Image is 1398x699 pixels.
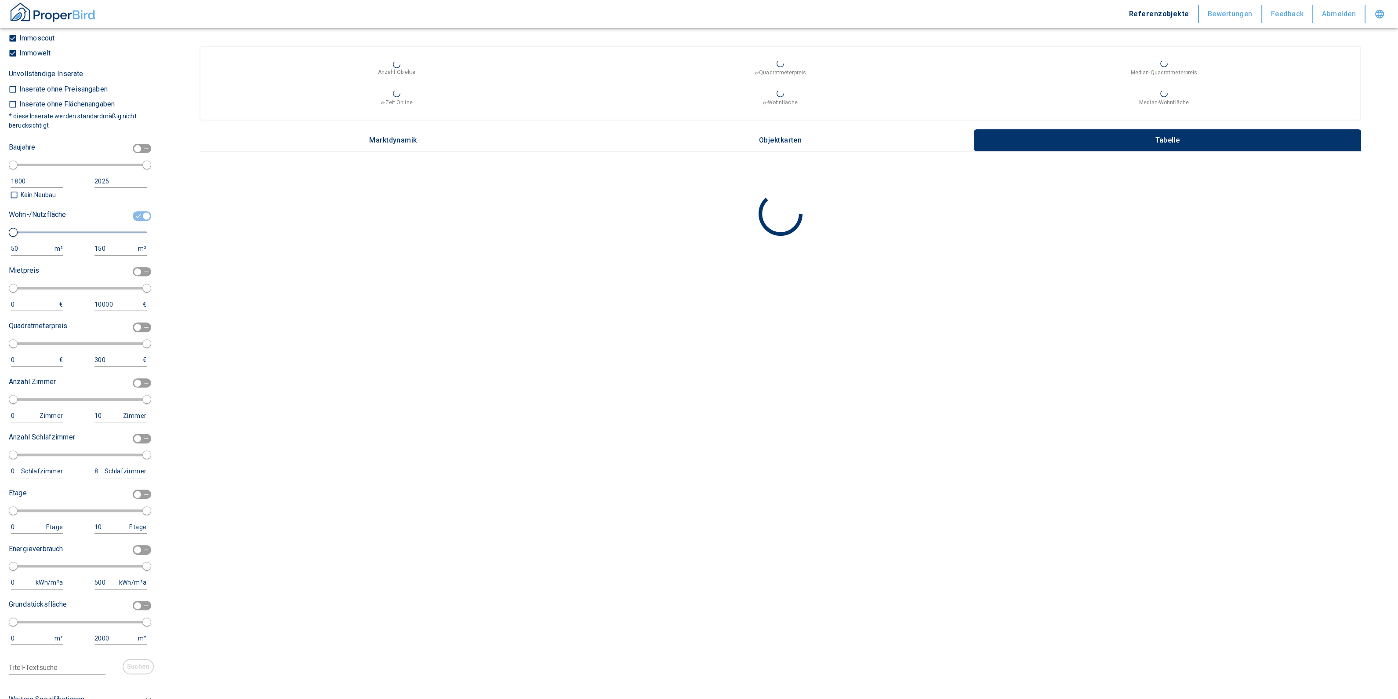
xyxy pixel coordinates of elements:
[369,136,417,144] p: Marktdynamik
[9,1,97,23] img: ProperBird Logo and Home Button
[9,1,97,27] button: ProperBird Logo and Home Button
[9,112,149,130] p: * diese Inserate werden standardmäßig nicht berücksichtigt
[9,321,68,331] p: Quadratmeterpreis
[1146,136,1190,144] p: Tabelle
[1199,5,1262,23] button: Bewertungen
[11,243,46,254] div: 50
[9,69,83,79] p: Unvollständige Inserate
[18,190,56,200] p: Kein Neubau
[9,265,39,276] p: Mietpreis
[17,86,108,93] p: Inserate ohne Preisangaben
[9,377,56,387] p: Anzahl Zimmer
[759,136,802,144] p: Objektkarten
[129,243,147,254] div: m²
[200,129,1361,151] div: wrapped label tabs example
[94,243,129,254] div: 150
[46,243,63,254] div: m²
[94,242,147,256] button: 150m²
[17,101,115,108] p: Inserate ohne Flächenangaben
[763,99,797,106] p: ⌀-Wohnfläche
[378,68,416,76] p: Anzahl Objekte
[1120,5,1199,23] button: Referenzobjekte
[755,69,806,77] p: ⌀-Quadratmeterpreis
[9,209,66,220] p: Wohn-/Nutzfläche
[381,99,412,106] p: ⌀-Zeit Online
[1139,99,1189,106] p: Median-Wohnfläche
[9,544,63,554] p: Energieverbrauch
[17,35,54,42] p: Immoscout
[9,432,75,443] p: Anzahl Schlafzimmer
[11,242,63,256] button: 50m²
[17,50,51,57] p: Immowelt
[1313,5,1365,23] button: Abmelden
[1262,5,1314,23] button: Feedback
[9,142,35,153] p: Baujahre
[9,488,27,498] p: Etage
[9,599,67,610] p: Grundstücksfläche
[1131,69,1198,77] p: Median-Quadratmeterpreis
